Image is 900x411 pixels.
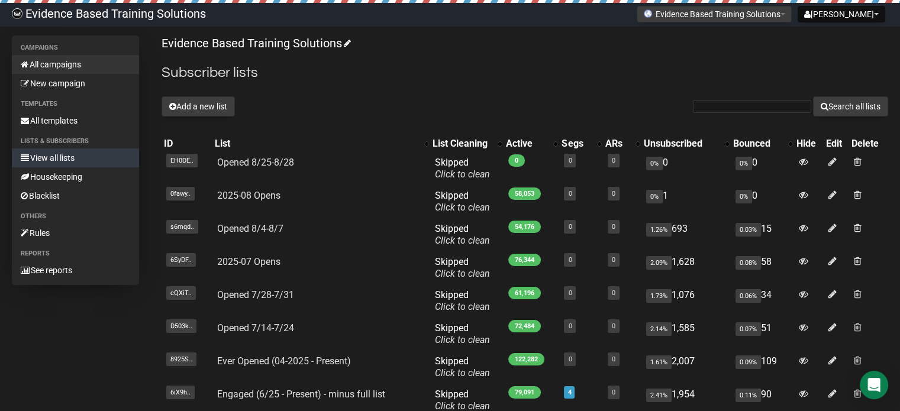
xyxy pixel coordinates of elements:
img: favicons [643,9,653,18]
span: 1.73% [646,289,672,303]
span: 0.06% [736,289,761,303]
button: Evidence Based Training Solutions [637,6,792,22]
span: 54,176 [508,221,541,233]
span: 0.11% [736,389,761,402]
th: List: No sort applied, activate to apply an ascending sort [212,135,430,152]
span: 0% [736,157,752,170]
span: Skipped [435,157,490,180]
a: All campaigns [12,55,139,74]
a: 0 [568,190,572,198]
a: All templates [12,111,139,130]
a: Engaged (6/25 - Present) - minus full list [217,389,385,400]
span: 0.03% [736,223,761,237]
a: See reports [12,261,139,280]
a: 2025-08 Opens [217,190,280,201]
a: 0 [612,289,615,297]
td: 51 [731,318,794,351]
th: Hide: No sort applied, sorting is disabled [794,135,824,152]
td: 34 [731,284,794,318]
span: 2.14% [646,322,672,336]
div: ARs [605,138,630,150]
span: 0.09% [736,355,761,369]
a: 0 [612,157,615,164]
span: 8925S.. [166,352,196,366]
th: Segs: No sort applied, activate to apply an ascending sort [559,135,603,152]
span: 1.61% [646,355,672,369]
span: 0.07% [736,322,761,336]
span: 0% [646,190,663,203]
a: 0 [568,355,572,363]
span: 61,196 [508,287,541,299]
a: 0 [612,322,615,330]
th: Active: No sort applied, activate to apply an ascending sort [504,135,559,152]
a: 0 [612,223,615,231]
a: 0 [612,256,615,264]
span: EH0DE.. [166,154,198,167]
th: ARs: No sort applied, activate to apply an ascending sort [603,135,641,152]
span: Skipped [435,190,490,213]
a: 0 [612,355,615,363]
td: 1,585 [641,318,731,351]
span: 0% [646,157,663,170]
a: 0 [568,289,572,297]
button: [PERSON_NAME] [798,6,885,22]
span: 0% [736,190,752,203]
a: 0 [568,157,572,164]
a: Opened 8/4-8/7 [217,223,283,234]
span: Skipped [435,355,490,378]
td: 109 [731,351,794,384]
span: 2.41% [646,389,672,402]
span: cQXiT.. [166,286,196,300]
a: Click to clean [435,334,490,345]
a: 0 [612,389,615,396]
td: 2,007 [641,351,731,384]
a: Rules [12,224,139,242]
a: Ever Opened (04-2025 - Present) [217,355,351,367]
div: List Cleaning [433,138,492,150]
a: Evidence Based Training Solutions [162,36,349,50]
span: 72,484 [508,320,541,332]
span: Skipped [435,322,490,345]
span: 0fawy.. [166,187,195,200]
div: Segs [562,138,591,150]
li: Lists & subscribers [12,134,139,148]
span: 1.26% [646,223,672,237]
a: 0 [568,322,572,330]
span: 2.09% [646,256,672,270]
a: Click to clean [435,367,490,378]
img: 6a635aadd5b086599a41eda90e0773ac [12,8,22,19]
a: Opened 7/14-7/24 [217,322,294,334]
a: Blacklist [12,186,139,205]
td: 1 [641,185,731,218]
a: 0 [568,223,572,231]
div: Open Intercom Messenger [860,371,888,399]
span: 79,091 [508,386,541,399]
td: 1,076 [641,284,731,318]
span: 6iX9h.. [166,386,195,399]
a: 4 [567,389,571,396]
div: ID [164,138,210,150]
th: Delete: No sort applied, sorting is disabled [849,135,888,152]
td: 0 [731,185,794,218]
div: Edit [826,138,847,150]
td: 693 [641,218,731,251]
span: 58,053 [508,187,541,200]
div: Unsubscribed [644,138,719,150]
li: Templates [12,97,139,111]
th: ID: No sort applied, sorting is disabled [162,135,212,152]
span: Skipped [435,256,490,279]
li: Others [12,209,139,224]
a: 0 [612,190,615,198]
span: D503k.. [166,319,196,333]
a: Opened 8/25-8/28 [217,157,294,168]
button: Add a new list [162,96,235,116]
span: 0.08% [736,256,761,270]
li: Reports [12,247,139,261]
a: Click to clean [435,169,490,180]
th: Edit: No sort applied, sorting is disabled [824,135,849,152]
span: 76,344 [508,254,541,266]
span: Skipped [435,223,490,246]
span: 0 [508,154,525,167]
div: Hide [796,138,821,150]
h2: Subscriber lists [162,62,888,83]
